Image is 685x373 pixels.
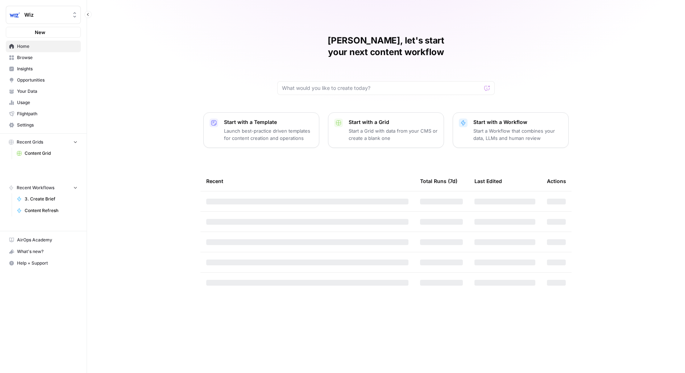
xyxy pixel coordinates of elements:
button: Start with a WorkflowStart a Workflow that combines your data, LLMs and human review [453,112,569,148]
p: Start with a Workflow [473,119,562,126]
input: What would you like to create today? [282,84,481,92]
div: Actions [547,171,566,191]
div: Last Edited [474,171,502,191]
a: Opportunities [6,74,81,86]
div: Recent [206,171,408,191]
img: Wiz Logo [8,8,21,21]
p: Start a Workflow that combines your data, LLMs and human review [473,127,562,142]
a: AirOps Academy [6,234,81,246]
h1: [PERSON_NAME], let's start your next content workflow [277,35,495,58]
div: What's new? [6,246,80,257]
span: 3. Create Brief [25,196,78,202]
p: Start a Grid with data from your CMS or create a blank one [349,127,438,142]
a: Flightpath [6,108,81,120]
span: Your Data [17,88,78,95]
a: Usage [6,97,81,108]
p: Start with a Grid [349,119,438,126]
span: Wiz [24,11,68,18]
a: Content Refresh [13,205,81,216]
button: Start with a GridStart a Grid with data from your CMS or create a blank one [328,112,444,148]
a: Browse [6,52,81,63]
span: Opportunities [17,77,78,83]
button: What's new? [6,246,81,257]
span: Help + Support [17,260,78,266]
a: Settings [6,119,81,131]
span: Recent Workflows [17,185,54,191]
button: Start with a TemplateLaunch best-practice driven templates for content creation and operations [203,112,319,148]
p: Launch best-practice driven templates for content creation and operations [224,127,313,142]
p: Start with a Template [224,119,313,126]
button: Help + Support [6,257,81,269]
span: Usage [17,99,78,106]
a: Insights [6,63,81,75]
a: Your Data [6,86,81,97]
span: New [35,29,45,36]
span: Content Refresh [25,207,78,214]
span: Settings [17,122,78,128]
a: 3. Create Brief [13,193,81,205]
button: Workspace: Wiz [6,6,81,24]
span: Content Grid [25,150,78,157]
button: New [6,27,81,38]
a: Content Grid [13,148,81,159]
span: Recent Grids [17,139,43,145]
span: Browse [17,54,78,61]
a: Home [6,41,81,52]
span: Flightpath [17,111,78,117]
span: AirOps Academy [17,237,78,243]
button: Recent Workflows [6,182,81,193]
span: Home [17,43,78,50]
div: Total Runs (7d) [420,171,457,191]
span: Insights [17,66,78,72]
button: Recent Grids [6,137,81,148]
